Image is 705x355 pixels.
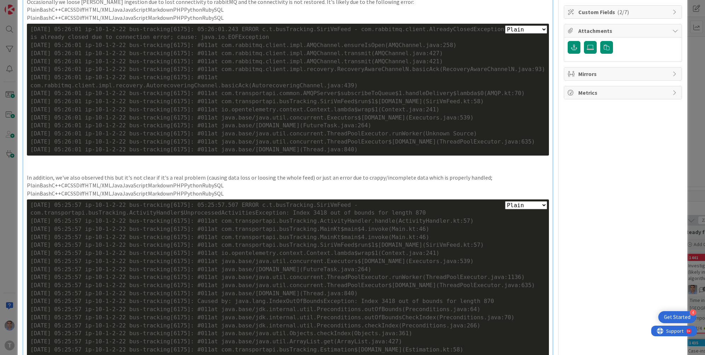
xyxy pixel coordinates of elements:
[578,70,669,78] span: Mirrors
[30,65,545,74] div: [DATE] 05:26:01 ip-10-1-2-22 bus-tracking[6175]: #011at com.rabbitmq.client.impl.recovery.Recover...
[30,98,545,106] div: [DATE] 05:26:01 ip-10-1-2-22 bus-tracking[6175]: #011at com.transportapi.busTracking.SiriVmFeed$r...
[27,181,549,190] p: PlainBashC++C#CSSDiffHTML/XMLJavaJavaScriptMarkdownPHPPythonRubySQL
[30,138,545,146] div: [DATE] 05:26:01 ip-10-1-2-22 bus-tracking[6175]: #011at java.base/java.util.concurrent.ThreadPool...
[690,309,696,316] div: 4
[578,27,669,35] span: Attachments
[30,114,545,122] div: [DATE] 05:26:01 ip-10-1-2-22 bus-tracking[6175]: #011at java.base/java.util.concurrent.Executors$...
[27,6,549,14] p: PlainBashC++C#CSSDiffHTML/XMLJavaJavaScriptMarkdownPHPPythonRubySQL
[30,314,545,322] div: [DATE] 05:25:57 ip-10-1-2-22 bus-tracking[6175]: #011at java.base/jdk.internal.util.Preconditions...
[15,1,32,10] span: Support
[30,330,545,338] div: [DATE] 05:25:57 ip-10-1-2-22 bus-tracking[6175]: #011at java.base/java.util.Objects.checkIndex(Ob...
[30,106,545,114] div: [DATE] 05:26:01 ip-10-1-2-22 bus-tracking[6175]: #011at io.opentelemetry.context.Context.lambda$w...
[30,122,545,130] div: [DATE] 05:26:01 ip-10-1-2-22 bus-tracking[6175]: #011at java.base/[DOMAIN_NAME](FutureTask.java:264)
[30,322,545,330] div: [DATE] 05:25:57 ip-10-1-2-22 bus-tracking[6175]: #011at java.base/jdk.internal.util.Preconditions...
[30,50,545,58] div: [DATE] 05:26:01 ip-10-1-2-22 bus-tracking[6175]: #011at com.rabbitmq.client.impl.AMQChannel.trans...
[36,3,39,8] div: 9+
[617,8,629,16] span: ( 2/7 )
[30,58,545,66] div: [DATE] 05:26:01 ip-10-1-2-22 bus-tracking[6175]: #011at com.rabbitmq.client.impl.AMQChannel.trans...
[30,281,545,290] div: [DATE] 05:25:57 ip-10-1-2-22 bus-tracking[6175]: #011at java.base/java.util.concurrent.ThreadPool...
[30,241,545,249] div: [DATE] 05:25:57 ip-10-1-2-22 bus-tracking[6175]: #011at com.transportapi.busTracking.SiriVmFeed$r...
[30,89,545,98] div: [DATE] 05:26:01 ip-10-1-2-22 bus-tracking[6175]: #011at com.transportapi.common.AMQPServer$subscr...
[30,146,545,154] div: [DATE] 05:26:01 ip-10-1-2-22 bus-tracking[6175]: #011at java.base/[DOMAIN_NAME](Thread.java:840)
[30,217,545,225] div: [DATE] 05:25:57 ip-10-1-2-22 bus-tracking[6175]: #011at com.transportapi.busTracking.ActivityHand...
[30,130,545,138] div: [DATE] 05:26:01 ip-10-1-2-22 bus-tracking[6175]: #011at java.base/java.util.concurrent.ThreadPool...
[30,25,545,41] div: [DATE] 05:26:01 ip-10-1-2-22 bus-tracking[6175]: 05:26:01.243 ERROR c.t.busTracking.SiriVmFeed - ...
[30,346,545,354] div: [DATE] 05:25:57 ip-10-1-2-22 bus-tracking[6175]: #011at com.transportapi.busTracking.Estimation$[...
[578,88,669,97] span: Metrics
[30,305,545,314] div: [DATE] 05:25:57 ip-10-1-2-22 bus-tracking[6175]: #011at java.base/jdk.internal.util.Preconditions...
[27,174,549,182] p: In addition, we've also observed this but it's not clear if it's a real problem (causing data los...
[30,266,545,274] div: [DATE] 05:25:57 ip-10-1-2-22 bus-tracking[6175]: #011at java.base/[DOMAIN_NAME](FutureTask.java:264)
[664,314,690,321] div: Get Started
[30,201,545,217] div: [DATE] 05:25:57 ip-10-1-2-22 bus-tracking[6175]: 05:25:57.507 ERROR c.t.busTracking.SiriVmFeed - ...
[30,225,545,233] div: [DATE] 05:25:57 ip-10-1-2-22 bus-tracking[6175]: #011at com.transportapi.busTracking.MainKt$main$...
[30,233,545,241] div: [DATE] 05:25:57 ip-10-1-2-22 bus-tracking[6175]: #011at com.transportapi.busTracking.MainKt$main$...
[30,338,545,346] div: [DATE] 05:25:57 ip-10-1-2-22 bus-tracking[6175]: #011at java.base/java.util.ArrayList.get(ArrayLi...
[30,273,545,281] div: [DATE] 05:25:57 ip-10-1-2-22 bus-tracking[6175]: #011at java.base/java.util.concurrent.ThreadPool...
[27,14,549,22] p: PlainBashC++C#CSSDiffHTML/XMLJavaJavaScriptMarkdownPHPPythonRubySQL
[30,297,545,305] div: [DATE] 05:25:57 ip-10-1-2-22 bus-tracking[6175]: Caused by: java.lang.IndexOutOfBoundsException: ...
[658,311,696,323] div: Open Get Started checklist, remaining modules: 4
[30,249,545,257] div: [DATE] 05:25:57 ip-10-1-2-22 bus-tracking[6175]: #011at io.opentelemetry.context.Context.lambda$w...
[30,41,545,50] div: [DATE] 05:26:01 ip-10-1-2-22 bus-tracking[6175]: #011at com.rabbitmq.client.impl.AMQChannel.ensur...
[27,190,549,198] p: PlainBashC++C#CSSDiffHTML/XMLJavaJavaScriptMarkdownPHPPythonRubySQL
[30,290,545,298] div: [DATE] 05:25:57 ip-10-1-2-22 bus-tracking[6175]: #011at java.base/[DOMAIN_NAME](Thread.java:840)
[30,257,545,266] div: [DATE] 05:25:57 ip-10-1-2-22 bus-tracking[6175]: #011at java.base/java.util.concurrent.Executors$...
[578,8,669,16] span: Custom Fields
[30,74,545,89] div: [DATE] 05:26:01 ip-10-1-2-22 bus-tracking[6175]: #011at com.rabbitmq.client.impl.recovery.Autorec...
